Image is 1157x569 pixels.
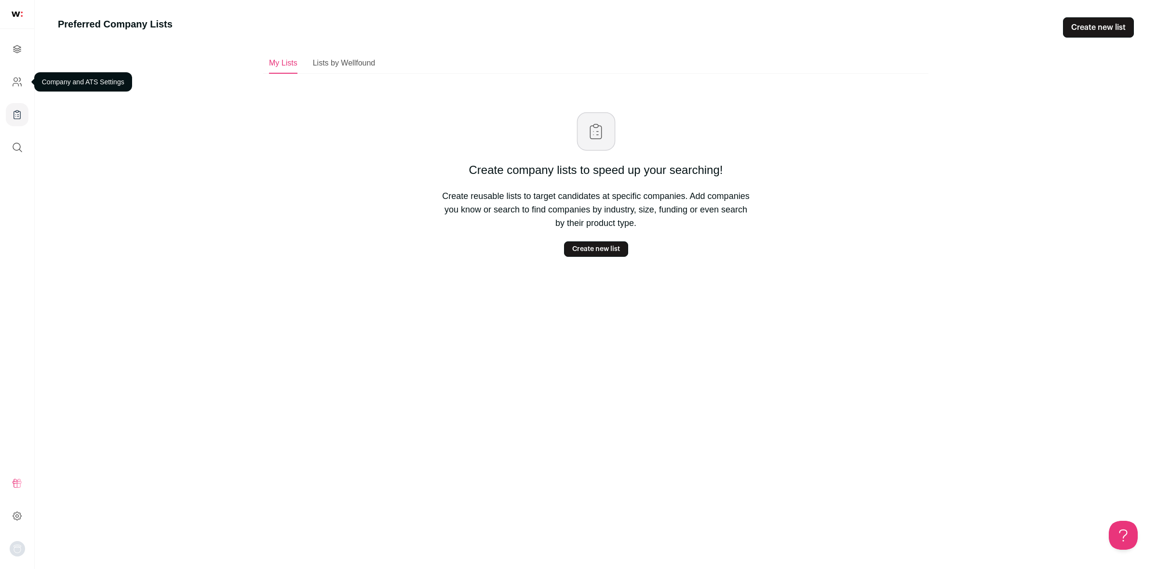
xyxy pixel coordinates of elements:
[6,38,28,61] a: Projects
[313,53,376,73] a: Lists by Wellfound
[564,241,628,257] a: Create new list
[10,541,25,556] button: Open dropdown
[269,59,297,67] span: My Lists
[6,103,28,126] a: Company Lists
[12,12,23,17] img: wellfound-shorthand-0d5821cbd27db2630d0214b213865d53afaa358527fdda9d0ea32b1df1b89c2c.svg
[6,70,28,93] a: Company and ATS Settings
[1109,521,1138,550] iframe: Help Scout Beacon - Open
[34,72,132,92] div: Company and ATS Settings
[58,17,173,38] h1: Preferred Company Lists
[10,541,25,556] img: nopic.png
[1063,17,1134,38] a: Create new list
[442,189,750,230] p: Create reusable lists to target candidates at specific companies. Add companies you know or searc...
[313,59,376,67] span: Lists by Wellfound
[469,162,723,178] p: Create company lists to speed up your searching!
